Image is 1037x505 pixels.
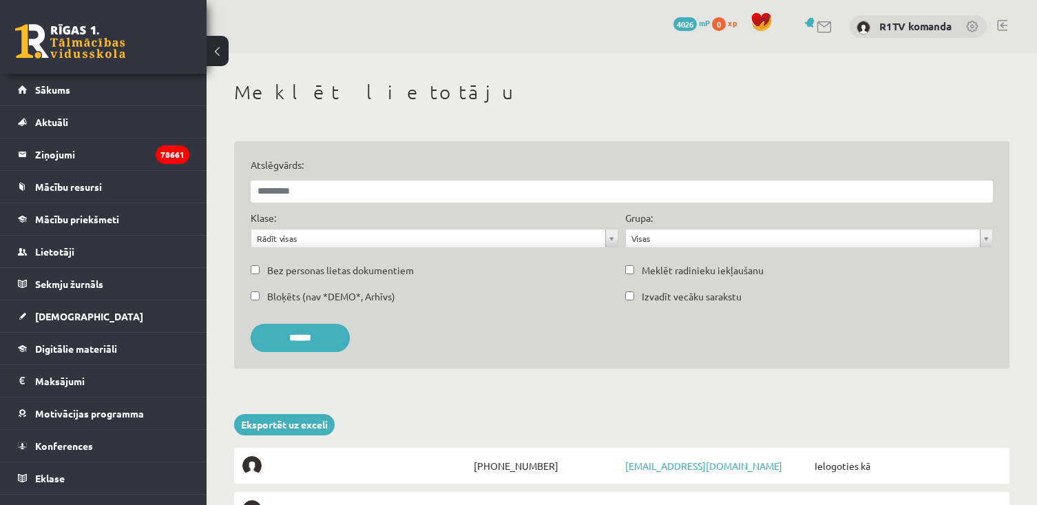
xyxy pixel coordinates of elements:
a: Motivācijas programma [18,398,189,429]
span: Lietotāji [35,245,74,258]
label: Klase: [251,211,276,225]
span: Mācību priekšmeti [35,213,119,225]
span: [DEMOGRAPHIC_DATA] [35,310,143,322]
a: Visas [626,229,992,247]
span: Aktuāli [35,116,68,128]
a: [DEMOGRAPHIC_DATA] [18,300,189,332]
span: Ielogoties kā [811,456,1001,475]
span: [PHONE_NUMBER] [470,456,622,475]
a: Ziņojumi78661 [18,138,189,170]
label: Meklēt radinieku iekļaušanu [642,263,764,278]
legend: Maksājumi [35,365,189,397]
label: Grupa: [625,211,653,225]
i: 78661 [156,145,189,164]
a: Sekmju žurnāls [18,268,189,300]
span: Sekmju žurnāls [35,278,103,290]
a: 0 xp [712,17,744,28]
label: Bloķēts (nav *DEMO*, Arhīvs) [267,289,395,304]
a: Lietotāji [18,236,189,267]
label: Bez personas lietas dokumentiem [267,263,414,278]
a: Eklase [18,462,189,494]
a: Rādīt visas [251,229,618,247]
label: Atslēgvārds: [251,158,993,172]
span: Eklase [35,472,65,484]
a: Mācību priekšmeti [18,203,189,235]
a: Eksportēt uz exceli [234,414,335,435]
a: Mācību resursi [18,171,189,203]
a: Digitālie materiāli [18,333,189,364]
span: xp [728,17,737,28]
span: Visas [631,229,974,247]
span: Konferences [35,440,93,452]
a: R1TV komanda [879,19,952,33]
a: Rīgas 1. Tālmācības vidusskola [15,24,125,59]
a: 4026 mP [673,17,710,28]
span: 0 [712,17,726,31]
span: mP [699,17,710,28]
img: R1TV komanda [857,21,870,34]
a: Konferences [18,430,189,462]
span: Digitālie materiāli [35,342,117,355]
a: Maksājumi [18,365,189,397]
a: Sākums [18,74,189,105]
legend: Ziņojumi [35,138,189,170]
h1: Meklēt lietotāju [234,81,1009,104]
span: Sākums [35,83,70,96]
label: Izvadīt vecāku sarakstu [642,289,742,304]
a: [EMAIL_ADDRESS][DOMAIN_NAME] [625,460,782,472]
span: 4026 [673,17,697,31]
a: Aktuāli [18,106,189,138]
span: Rādīt visas [257,229,600,247]
span: Motivācijas programma [35,407,144,420]
span: Mācību resursi [35,181,102,193]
